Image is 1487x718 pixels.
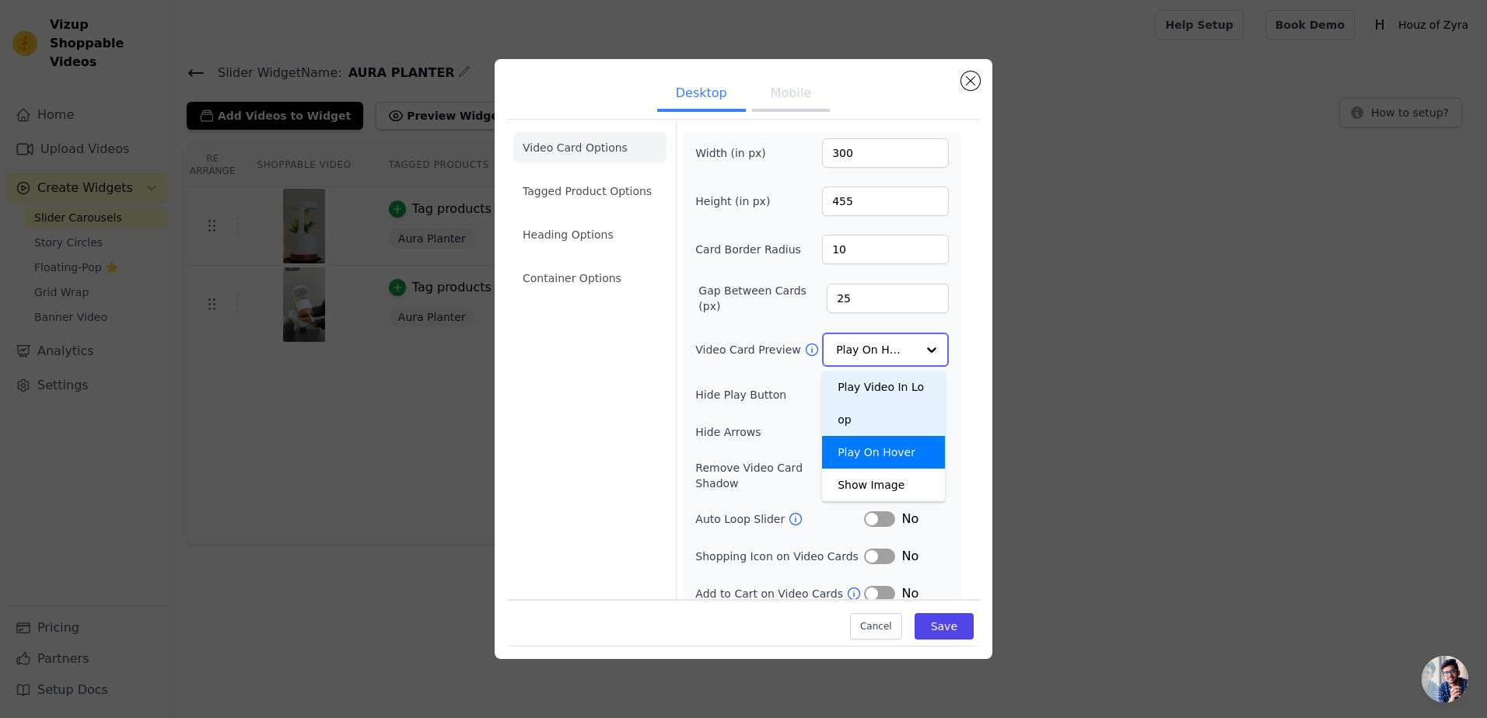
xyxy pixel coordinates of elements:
[1422,656,1468,702] a: Open chat
[961,71,980,90] button: Close modal
[850,614,902,640] button: Cancel
[695,511,788,527] label: Auto Loop Slider
[695,460,848,491] label: Remove Video Card Shadow
[513,176,667,207] li: Tagged Product Options
[695,387,864,403] label: Hide Play Button
[822,469,945,501] div: Show Image
[901,547,918,566] span: No
[695,342,803,357] label: Video Card Preview
[915,614,974,640] button: Save
[695,549,864,564] label: Shopping Icon on Video Cards
[822,436,945,469] div: Play On Hover
[695,424,864,440] label: Hide Arrows
[695,586,846,601] label: Add to Cart on Video Cards
[513,263,667,294] li: Container Options
[695,145,780,161] label: Width (in px)
[901,584,918,603] span: No
[695,193,780,209] label: Height (in px)
[657,78,746,112] button: Desktop
[698,283,827,314] label: Gap Between Cards (px)
[695,242,801,257] label: Card Border Radius
[822,371,945,436] div: Play Video In Loop
[513,219,667,250] li: Heading Options
[901,510,918,528] span: No
[752,78,830,112] button: Mobile
[513,132,667,163] li: Video Card Options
